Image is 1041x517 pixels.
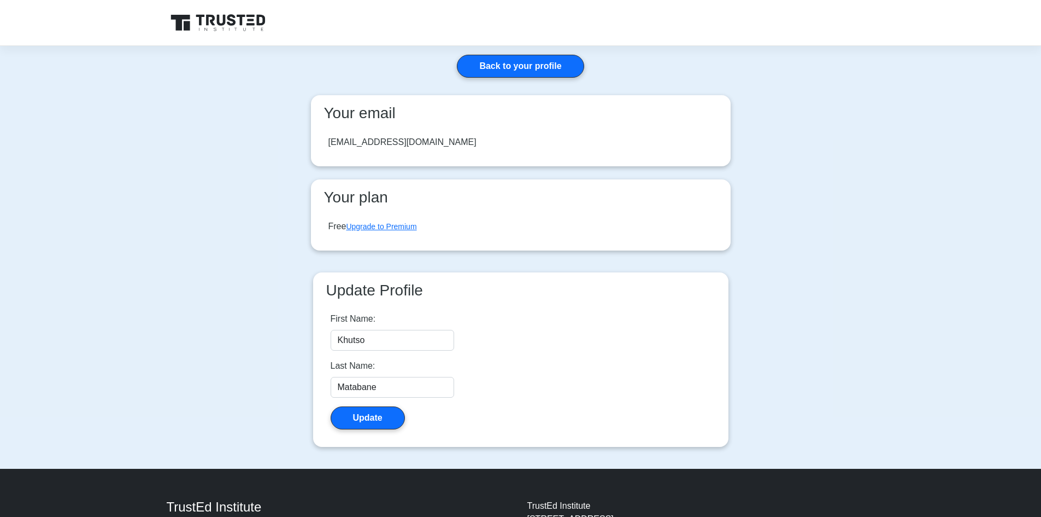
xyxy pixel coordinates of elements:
[346,222,416,231] a: Upgrade to Premium
[331,312,376,326] label: First Name:
[320,188,722,207] h3: Your plan
[457,55,584,78] a: Back to your profile
[322,281,720,300] h3: Update Profile
[331,359,375,373] label: Last Name:
[328,220,417,233] div: Free
[320,104,722,123] h3: Your email
[331,406,405,429] button: Update
[328,136,477,149] div: [EMAIL_ADDRESS][DOMAIN_NAME]
[167,499,514,515] h4: TrustEd Institute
